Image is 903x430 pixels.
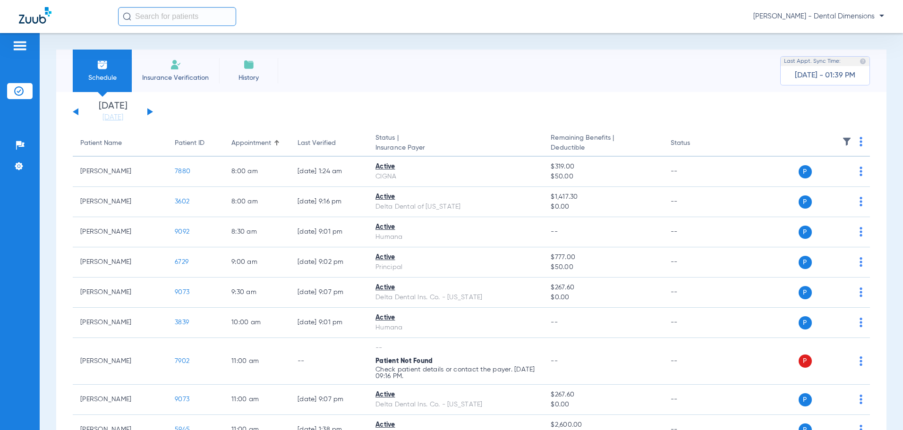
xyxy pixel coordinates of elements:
[290,385,368,415] td: [DATE] 9:07 PM
[226,73,271,83] span: History
[375,293,536,303] div: Delta Dental Ins. Co. - [US_STATE]
[663,217,727,247] td: --
[375,323,536,333] div: Humana
[80,73,125,83] span: Schedule
[551,192,655,202] span: $1,417.30
[860,58,866,65] img: last sync help info
[551,293,655,303] span: $0.00
[375,366,536,379] p: Check patient details or contact the payer. [DATE] 09:16 PM.
[224,385,290,415] td: 11:00 AM
[224,278,290,308] td: 9:30 AM
[860,167,862,176] img: group-dot-blue.svg
[551,172,655,182] span: $50.00
[551,262,655,272] span: $50.00
[551,400,655,410] span: $0.00
[799,354,812,368] span: P
[290,157,368,187] td: [DATE] 1:24 AM
[551,283,655,293] span: $267.60
[368,130,543,157] th: Status |
[298,138,336,148] div: Last Verified
[175,168,190,175] span: 7880
[375,143,536,153] span: Insurance Payer
[80,138,160,148] div: Patient Name
[663,187,727,217] td: --
[290,217,368,247] td: [DATE] 9:01 PM
[290,338,368,385] td: --
[551,202,655,212] span: $0.00
[73,247,167,278] td: [PERSON_NAME]
[860,257,862,267] img: group-dot-blue.svg
[375,232,536,242] div: Humana
[842,137,852,146] img: filter.svg
[551,143,655,153] span: Deductible
[375,202,536,212] div: Delta Dental of [US_STATE]
[175,319,189,326] span: 3839
[139,73,212,83] span: Insurance Verification
[73,217,167,247] td: [PERSON_NAME]
[799,316,812,329] span: P
[799,393,812,406] span: P
[224,157,290,187] td: 8:00 AM
[663,130,727,157] th: Status
[551,253,655,262] span: $777.00
[175,396,189,403] span: 9073
[224,217,290,247] td: 8:30 AM
[375,253,536,262] div: Active
[856,385,903,430] iframe: Chat Widget
[753,12,884,21] span: [PERSON_NAME] - Dental Dimensions
[663,385,727,415] td: --
[224,187,290,217] td: 8:00 AM
[175,289,189,295] span: 9073
[73,278,167,308] td: [PERSON_NAME]
[224,338,290,385] td: 11:00 AM
[224,308,290,338] td: 10:00 AM
[551,390,655,400] span: $267.60
[375,420,536,430] div: Active
[860,227,862,236] img: group-dot-blue.svg
[551,358,558,364] span: --
[663,308,727,338] td: --
[19,7,51,24] img: Zuub Logo
[551,319,558,326] span: --
[551,228,558,235] span: --
[231,138,282,148] div: Appointment
[175,228,189,235] span: 9092
[243,59,255,70] img: History
[375,192,536,202] div: Active
[290,278,368,308] td: [DATE] 9:07 PM
[290,247,368,278] td: [DATE] 9:02 PM
[175,259,188,265] span: 6729
[85,113,141,122] a: [DATE]
[784,57,841,66] span: Last Appt. Sync Time:
[663,338,727,385] td: --
[175,198,189,205] span: 3602
[80,138,122,148] div: Patient Name
[663,278,727,308] td: --
[375,343,536,353] div: --
[73,338,167,385] td: [PERSON_NAME]
[551,420,655,430] span: $2,600.00
[175,358,189,364] span: 7902
[795,71,855,80] span: [DATE] - 01:39 PM
[375,390,536,400] div: Active
[175,138,216,148] div: Patient ID
[375,358,433,364] span: Patient Not Found
[375,400,536,410] div: Delta Dental Ins. Co. - [US_STATE]
[97,59,108,70] img: Schedule
[12,40,27,51] img: hamburger-icon
[118,7,236,26] input: Search for patients
[799,256,812,269] span: P
[663,247,727,278] td: --
[551,162,655,172] span: $319.00
[799,195,812,209] span: P
[663,157,727,187] td: --
[175,138,204,148] div: Patient ID
[73,385,167,415] td: [PERSON_NAME]
[375,162,536,172] div: Active
[231,138,271,148] div: Appointment
[290,187,368,217] td: [DATE] 9:16 PM
[799,165,812,178] span: P
[375,283,536,293] div: Active
[860,356,862,366] img: group-dot-blue.svg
